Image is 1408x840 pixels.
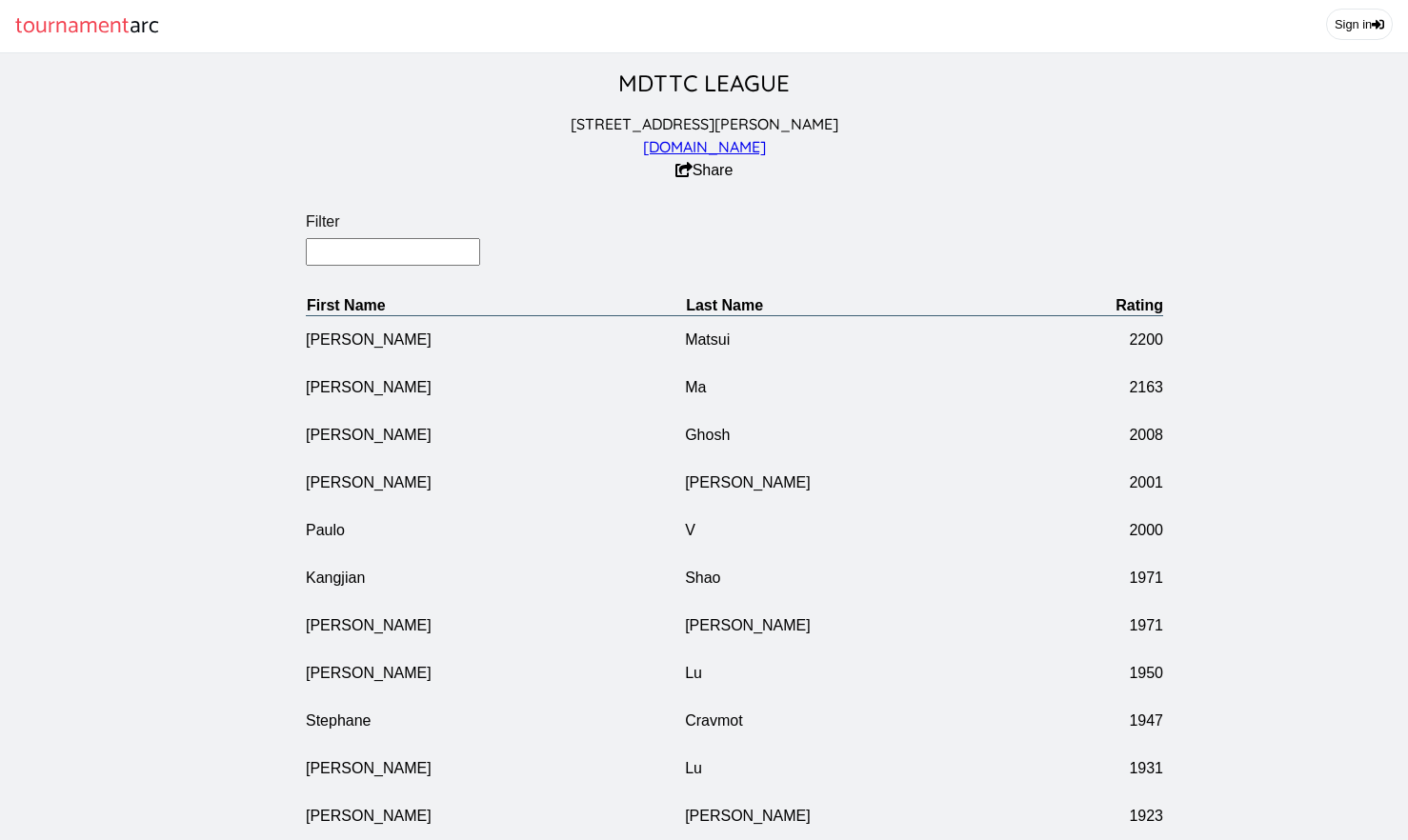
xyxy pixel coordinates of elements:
td: 1971 [1064,554,1163,602]
th: Rating [1064,296,1163,316]
td: 2008 [1064,411,1163,459]
td: Stephane [306,697,685,745]
a: [DOMAIN_NAME] [643,137,766,156]
td: Kangjian [306,554,685,602]
span: arc [130,8,159,45]
td: 1931 [1064,745,1163,792]
td: [PERSON_NAME] [306,792,685,840]
a: tournamentarc [15,8,159,45]
td: [PERSON_NAME] [306,459,685,507]
td: [PERSON_NAME] [685,459,1064,507]
td: [PERSON_NAME] [306,602,685,650]
td: Ghosh [685,411,1064,459]
td: 1950 [1064,650,1163,697]
a: MDTTC LEAGUE [618,69,790,97]
label: Filter [306,213,1163,230]
td: 1971 [1064,602,1163,650]
th: First Name [306,296,685,316]
span: tournament [15,8,130,45]
td: 2000 [1064,507,1163,554]
td: 1947 [1064,697,1163,745]
td: Lu [685,650,1064,697]
td: 2001 [1064,459,1163,507]
td: [PERSON_NAME] [306,411,685,459]
td: [PERSON_NAME] [306,364,685,411]
td: Ma [685,364,1064,411]
td: [PERSON_NAME] [306,650,685,697]
td: [PERSON_NAME] [306,745,685,792]
th: Last Name [685,296,1064,316]
td: V [685,507,1064,554]
td: 1923 [1064,792,1163,840]
td: Shao [685,554,1064,602]
td: Matsui [685,315,1064,364]
button: Share [675,162,734,179]
td: Cravmot [685,697,1064,745]
td: [PERSON_NAME] [685,602,1064,650]
td: Lu [685,745,1064,792]
td: 2163 [1064,364,1163,411]
td: [PERSON_NAME] [306,315,685,364]
a: Sign in [1326,9,1393,40]
td: [PERSON_NAME] [685,792,1064,840]
td: Paulo [306,507,685,554]
td: 2200 [1064,315,1163,364]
